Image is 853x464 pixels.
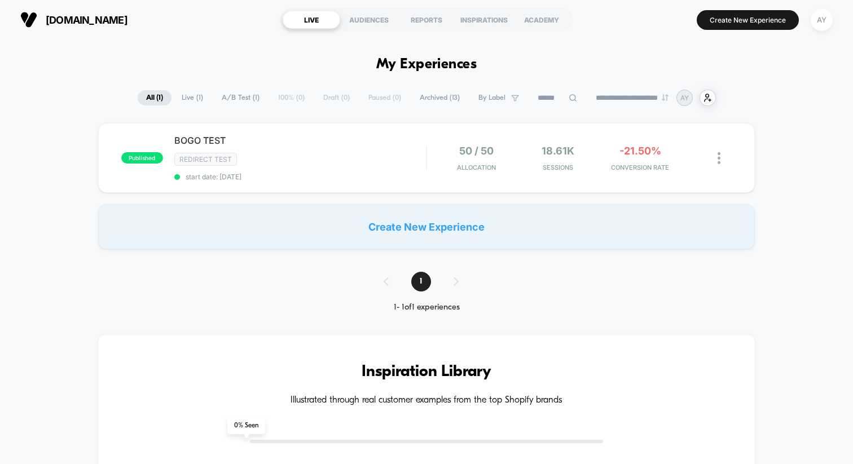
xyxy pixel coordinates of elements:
span: CONVERSION RATE [602,163,678,171]
button: Create New Experience [697,10,799,30]
span: By Label [478,94,505,102]
span: 1 [411,272,431,291]
span: 18.61k [542,145,574,157]
h4: Illustrated through real customer examples from the top Shopify brands [132,395,721,406]
p: AY [680,94,689,102]
div: ACADEMY [513,11,570,29]
div: 1 - 1 of 1 experiences [372,303,481,312]
div: AY [811,9,833,31]
span: Redirect Test [174,153,237,166]
span: Sessions [520,163,596,171]
img: Visually logo [20,11,37,28]
span: A/B Test ( 1 ) [213,90,268,105]
span: Archived ( 13 ) [411,90,468,105]
button: [DOMAIN_NAME] [17,11,131,29]
span: 0 % Seen [227,417,265,434]
span: start date: [DATE] [174,173,426,181]
div: INSPIRATIONS [455,11,513,29]
h1: My Experiences [376,56,477,73]
div: Create New Experience [98,204,755,249]
span: All ( 1 ) [138,90,172,105]
img: end [662,94,669,101]
span: -21.50% [619,145,661,157]
span: 50 / 50 [459,145,494,157]
h3: Inspiration Library [132,363,721,381]
span: [DOMAIN_NAME] [46,14,127,26]
button: AY [807,8,836,32]
img: close [718,152,720,164]
span: BOGO TEST [174,135,426,146]
span: published [121,152,163,163]
span: Allocation [457,163,496,171]
div: REPORTS [398,11,455,29]
div: LIVE [283,11,340,29]
div: AUDIENCES [340,11,398,29]
span: Live ( 1 ) [173,90,212,105]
